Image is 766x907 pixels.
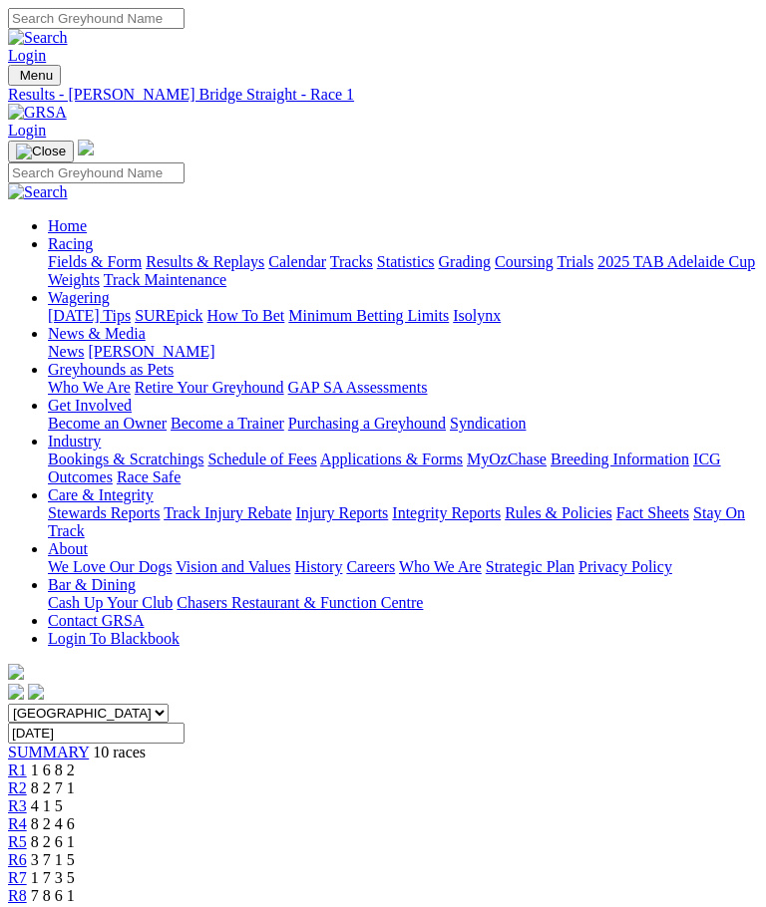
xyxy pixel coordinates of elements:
[8,183,68,201] img: Search
[104,271,226,288] a: Track Maintenance
[93,744,146,760] span: 10 races
[48,433,101,450] a: Industry
[8,744,89,760] a: SUMMARY
[8,141,74,162] button: Toggle navigation
[450,415,526,432] a: Syndication
[48,343,758,361] div: News & Media
[8,29,68,47] img: Search
[392,504,501,521] a: Integrity Reports
[8,723,185,744] input: Select date
[48,504,745,539] a: Stay On Track
[467,451,547,467] a: MyOzChase
[616,504,689,521] a: Fact Sheets
[177,594,423,611] a: Chasers Restaurant & Function Centre
[164,504,291,521] a: Track Injury Rebate
[207,451,316,467] a: Schedule of Fees
[8,8,185,29] input: Search
[135,307,202,324] a: SUREpick
[8,65,61,86] button: Toggle navigation
[8,86,758,104] div: Results - [PERSON_NAME] Bridge Straight - Race 1
[48,558,758,576] div: About
[330,253,373,270] a: Tracks
[48,594,173,611] a: Cash Up Your Club
[48,451,758,486] div: Industry
[48,451,721,485] a: ICG Outcomes
[294,558,342,575] a: History
[48,307,758,325] div: Wagering
[31,869,75,886] span: 1 7 3 5
[48,576,136,593] a: Bar & Dining
[20,68,53,83] span: Menu
[146,253,264,270] a: Results & Replays
[78,140,94,155] img: logo-grsa-white.png
[346,558,395,575] a: Careers
[8,684,24,700] img: facebook.svg
[48,217,87,234] a: Home
[48,630,180,647] a: Login To Blackbook
[48,289,110,306] a: Wagering
[31,815,75,832] span: 8 2 4 6
[505,504,612,521] a: Rules & Policies
[439,253,491,270] a: Grading
[578,558,672,575] a: Privacy Policy
[31,797,63,814] span: 4 1 5
[48,594,758,612] div: Bar & Dining
[557,253,593,270] a: Trials
[8,162,185,183] input: Search
[8,869,27,886] a: R7
[31,851,75,868] span: 3 7 1 5
[48,361,174,378] a: Greyhounds as Pets
[288,379,428,396] a: GAP SA Assessments
[551,451,689,467] a: Breeding Information
[48,307,131,324] a: [DATE] Tips
[377,253,435,270] a: Statistics
[48,253,142,270] a: Fields & Form
[176,558,290,575] a: Vision and Values
[207,307,285,324] a: How To Bet
[135,379,284,396] a: Retire Your Greyhound
[31,833,75,850] span: 8 2 6 1
[399,558,482,575] a: Who We Are
[48,415,758,433] div: Get Involved
[8,122,46,139] a: Login
[8,887,27,904] a: R8
[48,397,132,414] a: Get Involved
[288,307,449,324] a: Minimum Betting Limits
[48,379,131,396] a: Who We Are
[8,664,24,680] img: logo-grsa-white.png
[597,253,755,270] a: 2025 TAB Adelaide Cup
[8,761,27,778] a: R1
[8,851,27,868] span: R6
[320,451,463,467] a: Applications & Forms
[16,144,66,159] img: Close
[31,761,75,778] span: 1 6 8 2
[48,612,144,629] a: Contact GRSA
[117,468,181,485] a: Race Safe
[8,815,27,832] a: R4
[48,504,160,521] a: Stewards Reports
[48,379,758,397] div: Greyhounds as Pets
[28,684,44,700] img: twitter.svg
[288,415,446,432] a: Purchasing a Greyhound
[48,504,758,540] div: Care & Integrity
[88,343,214,360] a: [PERSON_NAME]
[171,415,284,432] a: Become a Trainer
[31,887,75,904] span: 7 8 6 1
[48,271,100,288] a: Weights
[8,779,27,796] a: R2
[31,779,75,796] span: 8 2 7 1
[48,235,93,252] a: Racing
[8,47,46,64] a: Login
[486,558,574,575] a: Strategic Plan
[48,343,84,360] a: News
[268,253,326,270] a: Calendar
[8,833,27,850] a: R5
[48,415,167,432] a: Become an Owner
[495,253,554,270] a: Coursing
